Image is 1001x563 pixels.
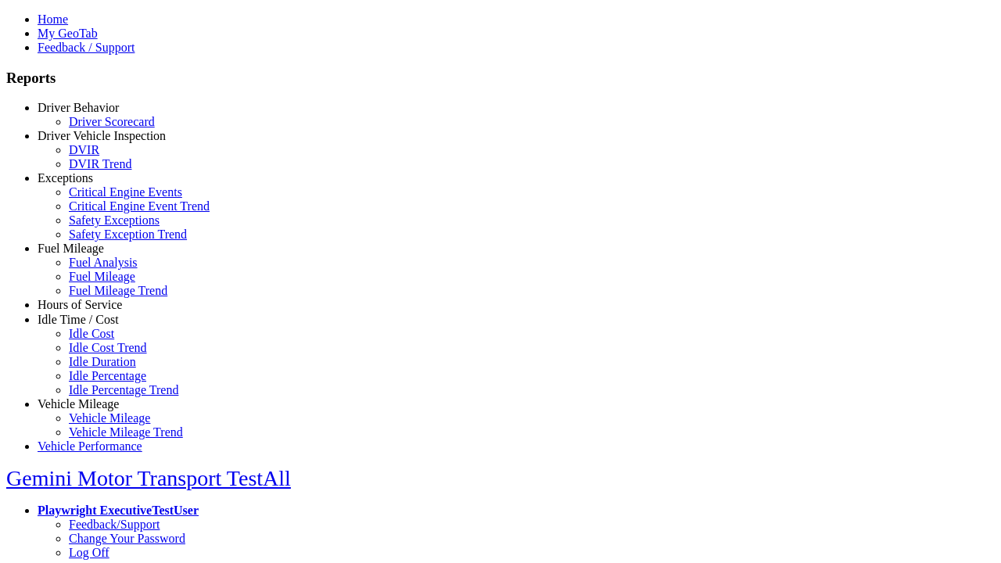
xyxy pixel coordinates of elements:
a: Fuel Analysis [69,256,138,269]
a: Critical Engine Events [69,185,182,199]
a: Feedback/Support [69,518,160,531]
a: Driver Vehicle Inspection [38,129,166,142]
a: Fuel Mileage Trend [69,284,167,297]
a: Safety Exceptions [69,213,160,227]
a: Feedback / Support [38,41,135,54]
a: Critical Engine Event Trend [69,199,210,213]
a: Playwright ExecutiveTestUser [38,504,199,517]
a: Log Off [69,546,109,559]
a: DVIR Trend [69,157,131,170]
a: My GeoTab [38,27,98,40]
a: Fuel Mileage [69,270,135,283]
a: DVIR [69,143,99,156]
a: Change Your Password [69,532,185,545]
a: Vehicle Performance [38,439,142,453]
a: Fuel Mileage [38,242,104,255]
a: Safety Exception Trend [69,228,187,241]
a: Vehicle Mileage [38,397,119,411]
a: Home [38,13,68,26]
a: Idle Percentage Trend [69,383,178,396]
a: Idle Duration [69,355,136,368]
a: Idle Cost Trend [69,341,147,354]
a: Vehicle Mileage Trend [69,425,183,439]
a: HOS Explanation Reports [69,312,199,325]
a: Driver Behavior [38,101,119,114]
a: Gemini Motor Transport TestAll [6,466,291,490]
a: Driver Scorecard [69,115,155,128]
a: Hours of Service [38,298,122,311]
a: Vehicle Mileage [69,411,150,425]
h3: Reports [6,70,995,87]
a: Idle Percentage [69,369,146,382]
a: Idle Time / Cost [38,313,119,326]
a: Exceptions [38,171,93,185]
a: Idle Cost [69,327,114,340]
